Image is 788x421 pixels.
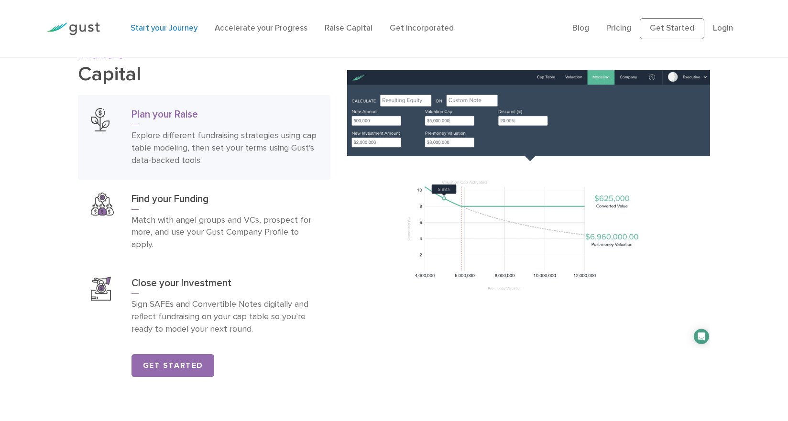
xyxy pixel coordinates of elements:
a: Get Started [640,18,704,39]
img: Plan Your Raise [91,108,109,131]
a: Get Incorporated [390,23,454,33]
h3: Plan your Raise [131,108,317,125]
img: Gust Logo [46,22,100,35]
p: Sign SAFEs and Convertible Notes digitally and reflect fundraising on your cap table so you’re re... [131,298,317,335]
p: Match with angel groups and VCs, prospect for more, and use your Gust Company Profile to apply. [131,214,317,251]
a: Get Started [131,354,214,377]
a: Raise Capital [325,23,372,33]
h3: Find your Funding [131,193,317,210]
a: Login [713,23,733,33]
h3: Close your Investment [131,277,317,294]
a: Pricing [606,23,631,33]
h2: Capital [78,42,330,86]
img: Plan Your Raise [347,70,710,348]
img: Find Your Funding [91,193,114,216]
a: Find Your FundingFind your FundingMatch with angel groups and VCs, prospect for more, and use you... [78,180,330,264]
img: Close Your Investment [91,277,110,301]
a: Plan Your RaisePlan your RaiseExplore different fundraising strategies using cap table modeling, ... [78,95,330,180]
p: Explore different fundraising strategies using cap table modeling, then set your terms using Gust... [131,130,317,167]
a: Close Your InvestmentClose your InvestmentSign SAFEs and Convertible Notes digitally and reflect ... [78,264,330,348]
a: Accelerate your Progress [215,23,307,33]
a: Start your Journey [131,23,197,33]
a: Blog [572,23,589,33]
